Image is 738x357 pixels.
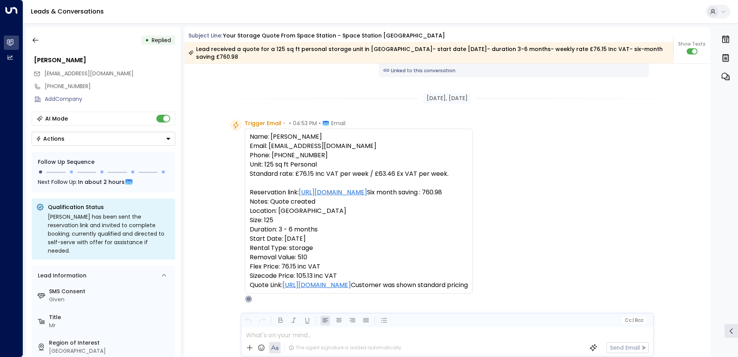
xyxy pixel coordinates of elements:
span: 04:53 PM [293,119,317,127]
div: Button group with a nested menu [32,132,175,146]
span: Show Texts [678,41,706,48]
span: Subject Line: [188,32,222,39]
div: Given [49,296,172,304]
div: Lead received a quote for a 125 sq ft personal storage unit in [GEOGRAPHIC_DATA]- start date [DAT... [188,45,669,61]
div: Follow Up Sequence [38,158,169,166]
span: [EMAIL_ADDRESS][DOMAIN_NAME] [44,70,134,77]
a: Leads & Conversations [31,7,104,16]
span: Trigger Email [245,119,281,127]
span: • [319,119,321,127]
div: [PERSON_NAME] [34,56,175,65]
div: [DATE], [DATE] [423,93,471,104]
button: Undo [244,316,253,325]
div: Next Follow Up: [38,178,169,186]
div: AI Mode [45,115,68,122]
span: Email [331,119,345,127]
label: Region of Interest [49,339,172,347]
a: Linked to this conversation [383,67,644,74]
div: AddCompany [45,95,175,103]
div: O [245,295,252,303]
pre: Name: [PERSON_NAME] Email: [EMAIL_ADDRESS][DOMAIN_NAME] Phone: [PHONE_NUMBER] Unit: 125 sq ft Per... [250,132,468,290]
a: [URL][DOMAIN_NAME] [299,188,367,197]
span: | [632,318,634,323]
div: [PHONE_NUMBER] [45,82,175,90]
span: Simrun.d@gmail.com [44,70,134,78]
div: The agent signature is added automatically [289,344,401,351]
label: Title [49,313,172,321]
span: Cc Bcc [625,318,643,323]
span: • [283,119,285,127]
a: [URL][DOMAIN_NAME] [283,280,351,290]
p: Qualification Status [48,203,171,211]
button: Actions [32,132,175,146]
span: • [289,119,291,127]
div: [PERSON_NAME] has been sent the reservation link and invited to complete booking; currently quali... [48,212,171,255]
div: Your storage quote from Space Station - Space Station [GEOGRAPHIC_DATA] [223,32,445,40]
span: In about 2 hours [78,178,125,186]
button: Cc|Bcc [621,317,646,324]
div: Mr [49,321,172,330]
span: Replied [152,36,171,44]
label: SMS Consent [49,287,172,296]
div: Actions [36,135,64,142]
button: Redo [257,316,267,325]
div: [GEOGRAPHIC_DATA] [49,347,172,355]
div: Lead Information [35,272,86,280]
div: • [145,33,149,47]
